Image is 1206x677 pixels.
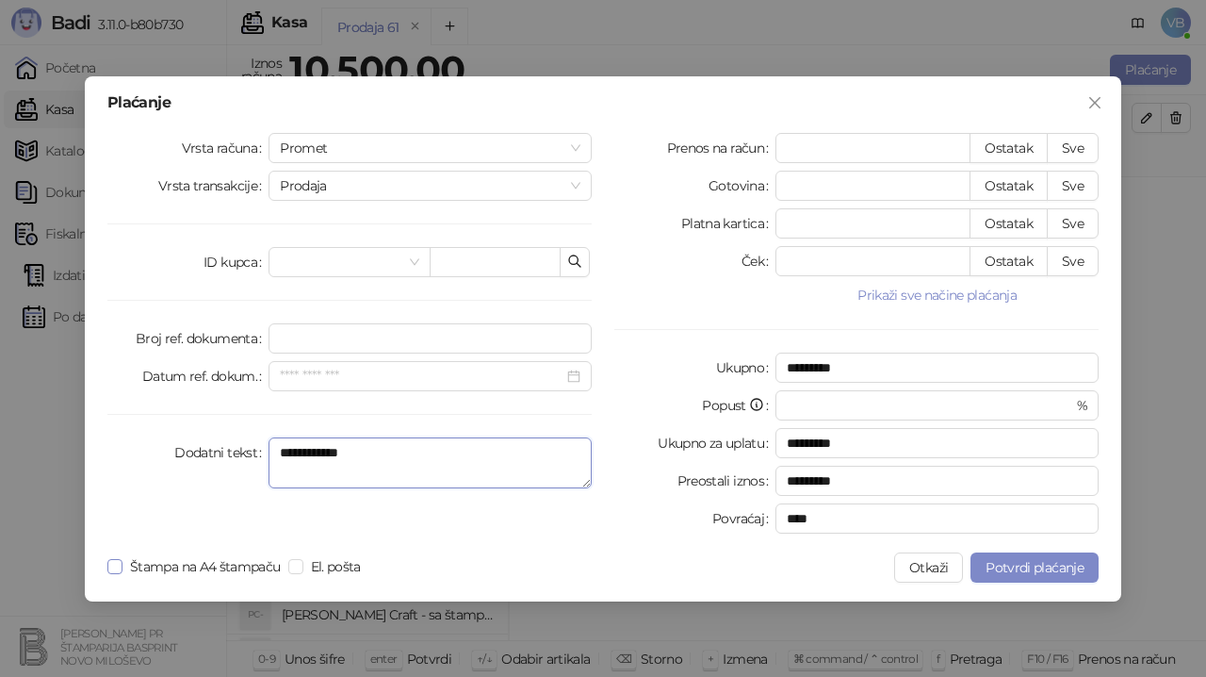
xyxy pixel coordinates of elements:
[303,556,368,577] span: El. pošta
[280,134,580,162] span: Promet
[681,208,775,239] label: Platna kartica
[1080,88,1110,118] button: Close
[182,133,269,163] label: Vrsta računa
[894,553,963,583] button: Otkaži
[1087,95,1102,110] span: close
[158,171,269,201] label: Vrsta transakcije
[1047,171,1099,201] button: Sve
[1047,133,1099,163] button: Sve
[709,171,775,201] label: Gotovina
[204,247,269,277] label: ID kupca
[970,553,1099,583] button: Potvrdi plaćanje
[280,366,563,387] input: Datum ref. dokum.
[658,428,775,458] label: Ukupno za uplatu
[107,95,1099,110] div: Plaćanje
[970,171,1048,201] button: Ostatak
[677,466,776,496] label: Preostali iznos
[667,133,776,163] label: Prenos na račun
[970,246,1048,276] button: Ostatak
[269,438,592,488] textarea: Dodatni tekst
[269,323,592,354] input: Broj ref. dokumenta
[122,556,288,577] span: Štampa na A4 štampaču
[712,504,775,534] label: Povraćaj
[775,284,1099,306] button: Prikaži sve načine plaćanja
[142,361,269,391] label: Datum ref. dokum.
[970,133,1048,163] button: Ostatak
[1047,246,1099,276] button: Sve
[716,353,776,383] label: Ukupno
[1080,95,1110,110] span: Zatvori
[136,323,269,354] label: Broj ref. dokumenta
[970,208,1048,239] button: Ostatak
[702,390,775,421] label: Popust
[1047,208,1099,239] button: Sve
[787,391,1072,420] input: Popust
[280,172,580,200] span: Prodaja
[174,438,269,468] label: Dodatni tekst
[742,246,775,276] label: Ček
[986,559,1084,576] span: Potvrdi plaćanje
